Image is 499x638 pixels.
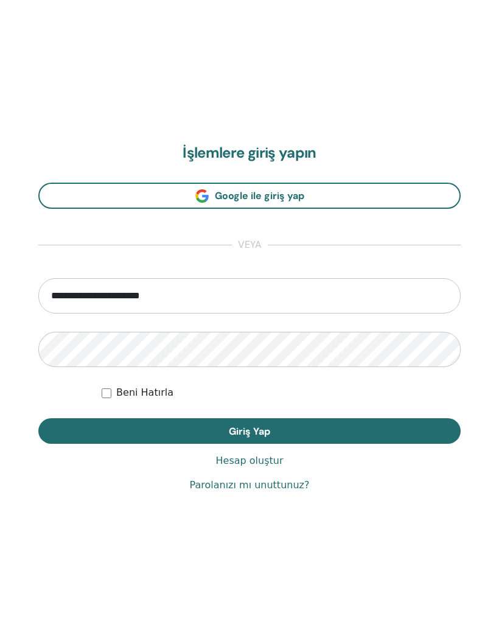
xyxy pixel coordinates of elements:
[238,239,262,251] font: veya
[216,455,284,467] font: Hesap oluştur
[216,454,284,469] a: Hesap oluştur
[190,480,310,491] font: Parolanızı mı unuttunuz?
[102,386,461,401] div: Beni süresiz olarak veya manuel olarak çıkış yapana kadar kimlik doğrulamalı tut
[215,190,304,203] font: Google ile giriş yap
[190,479,310,493] a: Parolanızı mı unuttunuz?
[38,183,461,209] a: Google ile giriş yap
[229,426,270,438] font: Giriş Yap
[183,144,316,163] font: İşlemlere giriş yapın
[38,419,461,444] button: Giriş Yap
[116,387,173,399] font: Beni Hatırla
